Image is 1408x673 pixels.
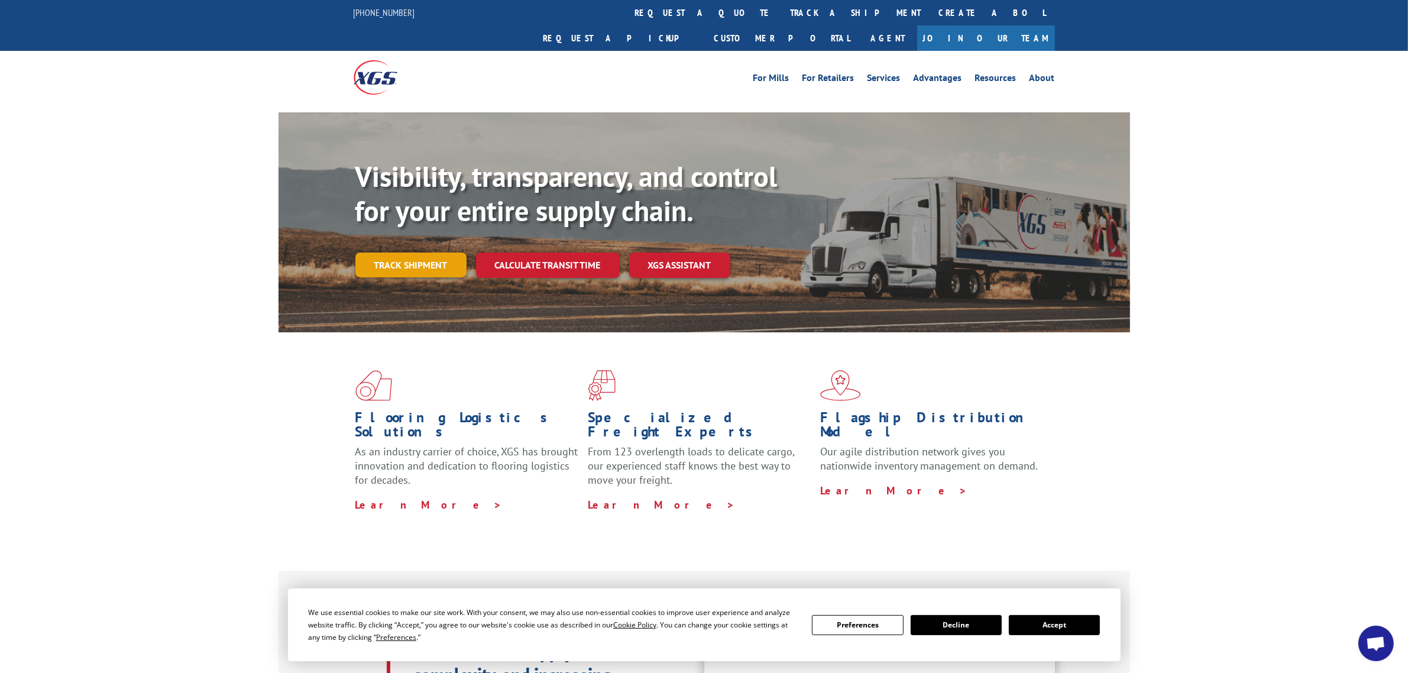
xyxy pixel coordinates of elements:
[1030,73,1055,86] a: About
[535,25,705,51] a: Request a pickup
[975,73,1017,86] a: Resources
[355,370,392,401] img: xgs-icon-total-supply-chain-intelligence-red
[1009,615,1100,635] button: Accept
[588,498,735,512] a: Learn More >
[355,410,579,445] h1: Flooring Logistics Solutions
[753,73,789,86] a: For Mills
[1358,626,1394,661] a: Open chat
[705,25,859,51] a: Customer Portal
[917,25,1055,51] a: Join Our Team
[588,445,811,497] p: From 123 overlength loads to delicate cargo, our experienced staff knows the best way to move you...
[588,370,616,401] img: xgs-icon-focused-on-flooring-red
[376,632,416,642] span: Preferences
[820,370,861,401] img: xgs-icon-flagship-distribution-model-red
[476,253,620,278] a: Calculate transit time
[820,484,967,497] a: Learn More >
[355,498,503,512] a: Learn More >
[911,615,1002,635] button: Decline
[802,73,854,86] a: For Retailers
[914,73,962,86] a: Advantages
[812,615,903,635] button: Preferences
[613,620,656,630] span: Cookie Policy
[355,253,467,277] a: Track shipment
[354,7,415,18] a: [PHONE_NUMBER]
[588,410,811,445] h1: Specialized Freight Experts
[355,445,578,487] span: As an industry carrier of choice, XGS has brought innovation and dedication to flooring logistics...
[868,73,901,86] a: Services
[820,445,1038,473] span: Our agile distribution network gives you nationwide inventory management on demand.
[859,25,917,51] a: Agent
[820,410,1044,445] h1: Flagship Distribution Model
[308,606,798,643] div: We use essential cookies to make our site work. With your consent, we may also use non-essential ...
[355,158,778,229] b: Visibility, transparency, and control for your entire supply chain.
[629,253,730,278] a: XGS ASSISTANT
[288,588,1121,661] div: Cookie Consent Prompt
